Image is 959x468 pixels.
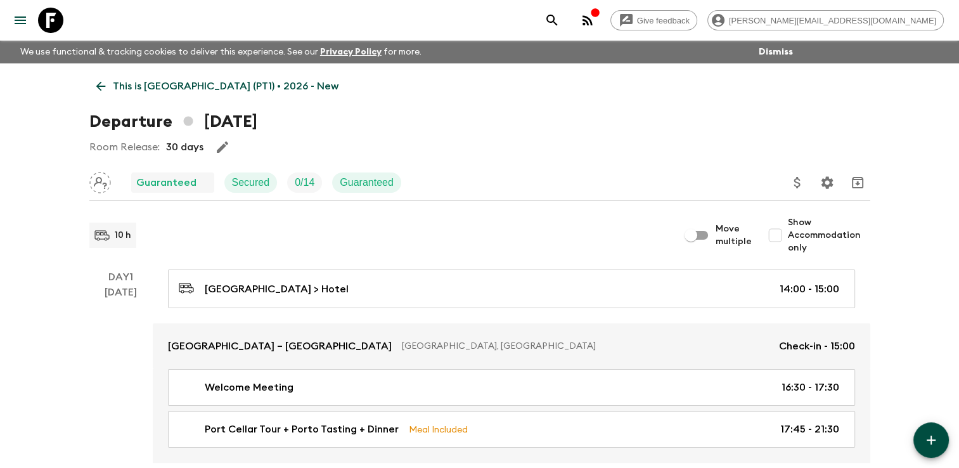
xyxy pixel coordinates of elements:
[168,339,392,354] p: [GEOGRAPHIC_DATA] – [GEOGRAPHIC_DATA]
[89,176,111,186] span: Assign pack leader
[287,172,322,193] div: Trip Fill
[756,43,796,61] button: Dismiss
[205,380,293,395] p: Welcome Meeting
[782,380,839,395] p: 16:30 - 17:30
[780,282,839,297] p: 14:00 - 15:00
[295,175,314,190] p: 0 / 14
[788,216,870,254] span: Show Accommodation only
[168,411,855,448] a: Port Cellar Tour + Porto Tasting + DinnerMeal Included17:45 - 21:30
[707,10,944,30] div: [PERSON_NAME][EMAIL_ADDRESS][DOMAIN_NAME]
[205,282,349,297] p: [GEOGRAPHIC_DATA] > Hotel
[779,339,855,354] p: Check-in - 15:00
[785,170,810,195] button: Update Price, Early Bird Discount and Costs
[89,270,153,285] p: Day 1
[168,270,855,308] a: [GEOGRAPHIC_DATA] > Hotel14:00 - 15:00
[153,323,870,369] a: [GEOGRAPHIC_DATA] – [GEOGRAPHIC_DATA][GEOGRAPHIC_DATA], [GEOGRAPHIC_DATA]Check-in - 15:00
[320,48,382,56] a: Privacy Policy
[224,172,278,193] div: Secured
[205,422,399,437] p: Port Cellar Tour + Porto Tasting + Dinner
[402,340,769,353] p: [GEOGRAPHIC_DATA], [GEOGRAPHIC_DATA]
[340,175,394,190] p: Guaranteed
[8,8,33,33] button: menu
[89,109,257,134] h1: Departure [DATE]
[113,79,338,94] p: This is [GEOGRAPHIC_DATA] (PT1) • 2026 - New
[845,170,870,195] button: Archive (Completed, Cancelled or Unsynced Departures only)
[89,140,160,155] p: Room Release:
[15,41,427,63] p: We use functional & tracking cookies to deliver this experience. See our for more.
[814,170,840,195] button: Settings
[539,8,565,33] button: search adventures
[610,10,697,30] a: Give feedback
[716,223,752,248] span: Move multiple
[780,422,839,437] p: 17:45 - 21:30
[136,175,196,190] p: Guaranteed
[409,422,468,436] p: Meal Included
[722,16,943,25] span: [PERSON_NAME][EMAIL_ADDRESS][DOMAIN_NAME]
[105,285,137,463] div: [DATE]
[115,229,131,242] p: 10 h
[166,140,203,155] p: 30 days
[89,74,345,99] a: This is [GEOGRAPHIC_DATA] (PT1) • 2026 - New
[168,369,855,406] a: Welcome Meeting16:30 - 17:30
[232,175,270,190] p: Secured
[630,16,697,25] span: Give feedback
